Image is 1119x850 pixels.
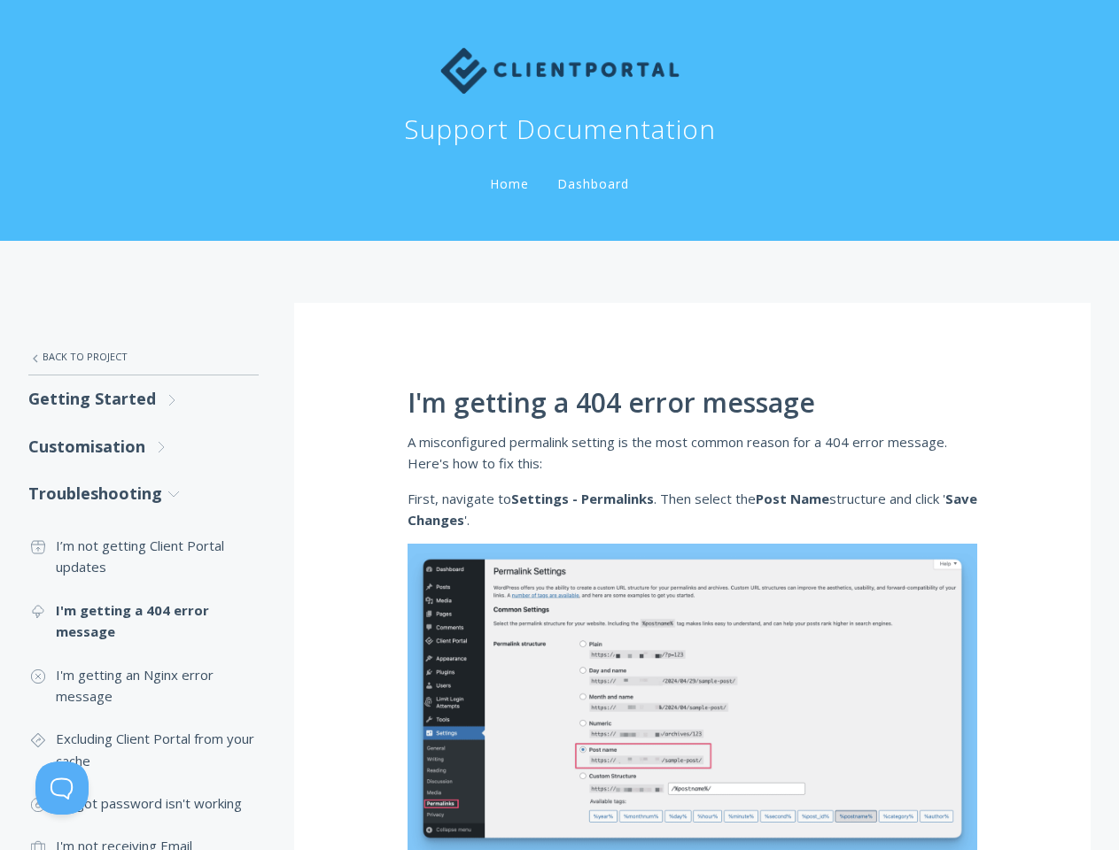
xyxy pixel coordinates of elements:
a: Back to Project [28,338,259,375]
a: Troubleshooting [28,470,259,517]
strong: Settings - Permalinks [511,490,654,507]
a: Excluding Client Portal from your cache [28,717,259,782]
a: Customisation [28,423,259,470]
a: Forgot password isn't working [28,782,259,824]
strong: Post Name [756,490,829,507]
p: First, navigate to . Then select the structure and click ' '. [408,488,977,531]
h1: Support Documentation [404,112,716,147]
a: Getting Started [28,375,259,422]
p: A misconfigured permalink setting is the most common reason for a 404 error message. Here's how t... [408,431,977,475]
a: I'm getting a 404 error message [28,589,259,653]
a: I'm getting an Nginx error message [28,653,259,718]
strong: Save Changes [408,490,977,529]
iframe: Toggle Customer Support [35,761,89,815]
a: Home [486,175,532,192]
a: I’m not getting Client Portal updates [28,524,259,589]
h1: I'm getting a 404 error message [408,388,977,418]
a: Dashboard [554,175,633,192]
